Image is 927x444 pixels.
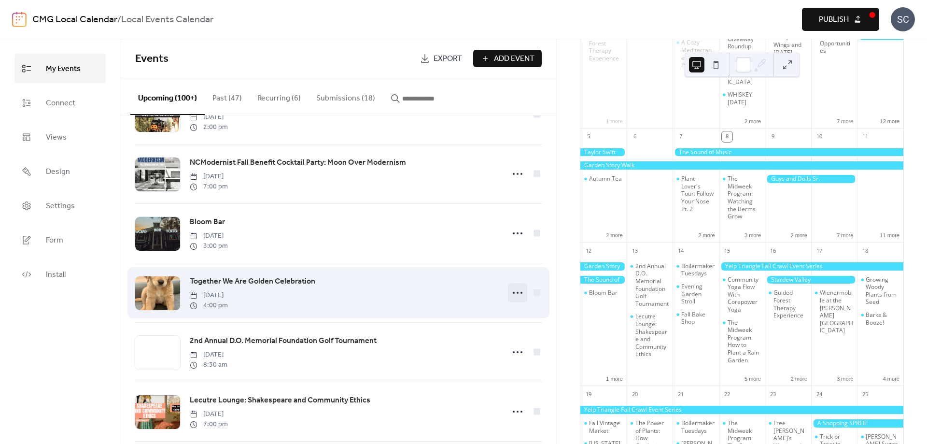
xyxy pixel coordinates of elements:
div: Autumn Tea [580,175,627,183]
a: Design [14,157,106,186]
div: WHISKEY WEDNESDAY [719,91,765,106]
div: WHISKEY [DATE] [728,91,761,106]
span: Settings [46,199,75,214]
a: NCModernist Fall Benefit Cocktail Party: Moon Over Modernism [190,157,406,169]
a: 2nd Annual D.O. Memorial Foundation Golf Tournament [190,335,377,347]
div: Wienermobile at the Cary Night Market [811,289,857,334]
span: 4:00 pm [190,301,228,311]
div: The Midweek Program: Watching the Berms Grow [719,175,765,220]
button: 11 more [876,230,903,239]
div: Falling into Opportunities [820,32,854,55]
div: 14 [675,245,686,256]
div: 8 [722,131,732,142]
span: 2:00 pm [190,122,228,132]
div: 2nd Annual D.O. Memorial Foundation Golf Tournament [627,262,673,308]
button: 12 more [876,116,903,125]
span: Add Event [494,53,534,65]
div: Guys and Dolls Sr. [765,175,857,183]
div: 13 [630,245,640,256]
div: Fall Bake Shop [673,311,719,326]
div: 7 [675,131,686,142]
button: Add Event [473,50,542,67]
div: 2nd Annual D.O. Memorial Foundation Golf Tournament [635,262,669,308]
button: Submissions (18) [309,78,383,114]
div: 12 [583,245,594,256]
button: 2 more [602,230,626,239]
div: Yelp Triangle Fall Crawl Event Series [719,262,903,271]
a: Install [14,259,106,289]
button: 1 more [602,374,626,382]
span: Design [46,164,70,179]
button: 2 more [741,116,765,125]
div: SC [891,7,915,31]
span: [DATE] [190,231,228,241]
div: 25 [860,389,871,400]
button: 2 more [694,230,718,239]
button: Past (47) [205,78,250,114]
span: Export [434,53,462,65]
div: Fall Vintage Market [589,419,623,434]
a: Views [14,122,106,152]
span: Connect [46,96,75,111]
div: Boilermaker Tuesdays [681,419,715,434]
div: Bloom Bar [589,289,618,297]
div: Boilermaker Tuesdays [673,262,719,277]
div: A Cozy Mediterranean Dinner Party [673,39,719,69]
div: 22 [722,389,732,400]
a: Together We Are Golden Celebration [190,275,315,288]
span: Lecutre Lounge: Shakespeare and Community Ethics [190,395,370,406]
a: CMG Local Calendar [32,11,117,29]
span: 7:00 pm [190,419,228,430]
span: [DATE] [190,350,227,360]
div: 23 [768,389,778,400]
span: [DATE] [190,290,228,301]
a: Bloom Bar [190,216,225,229]
span: [DATE] [190,172,228,182]
div: A Shopping SPREE! [811,419,903,428]
span: [DATE] [190,409,228,419]
span: Views [46,130,67,145]
button: 7 more [833,230,857,239]
a: Settings [14,191,106,220]
a: Lecutre Lounge: Shakespeare and Community Ethics [190,394,370,407]
div: Bloom Bar [580,289,627,297]
button: 5 more [741,374,765,382]
span: Events [135,48,169,70]
button: 2 more [787,230,811,239]
b: Local Events Calendar [121,11,213,29]
div: 17 [814,245,825,256]
div: Wienermobile at the [PERSON_NAME][GEOGRAPHIC_DATA] [820,289,854,334]
div: Lecutre Lounge: Shakespeare and Community Ethics [635,313,669,358]
div: 24 [814,389,825,400]
div: Plant-Lover's Tour: Follow Your Nose Pt. 2 [681,175,715,213]
div: Yelp Triangle Fall Crawl Event Series [580,406,903,414]
div: Evening Garden Stroll [673,283,719,305]
div: Community Yoga Flow With Corepower Yoga [719,276,765,314]
div: 18 [860,245,871,256]
div: 9 [768,131,778,142]
span: Together We Are Golden Celebration [190,276,315,287]
div: Community Yoga Flow With Corepower Yoga [728,276,761,314]
div: 6 [630,131,640,142]
div: Boilermaker Tuesdays [673,419,719,434]
div: 21 [675,389,686,400]
div: The Midweek Program: Watching the Berms Grow [728,175,761,220]
div: A Cozy Mediterranean Dinner Party [681,39,715,69]
a: Form [14,225,106,255]
button: 2 more [787,374,811,382]
span: 7:00 pm [190,182,228,192]
button: Recurring (6) [250,78,309,114]
div: Guided Forest Therapy Experience [580,32,627,62]
div: Guided Forest Therapy Experience [589,32,623,62]
div: 16 [768,245,778,256]
div: Plant-Lover's Tour: Follow Your Nose Pt. 2 [673,175,719,213]
span: [DATE] [190,112,228,122]
a: My Events [14,54,106,83]
div: Free [PERSON_NAME]’s Wings and [DATE] Football [773,18,807,64]
div: Guided Forest Therapy Experience [773,289,807,319]
a: Export [413,50,469,67]
div: Free Gussie’s Wings and Thursday Football [765,18,811,64]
